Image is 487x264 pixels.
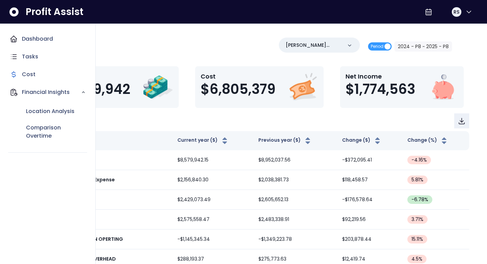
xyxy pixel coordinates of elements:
span: -6.78 % [411,196,428,203]
td: -$1,145,345.34 [172,230,253,249]
button: Current year ($) [177,137,229,145]
td: $203,878.44 [337,230,402,249]
td: -$1,349,223.78 [253,230,337,249]
p: Dashboard [22,35,53,43]
button: Change (%) [407,137,448,145]
td: -$176,578.64 [337,190,402,210]
span: 3.71 % [411,216,423,223]
td: $118,458.57 [337,170,402,190]
td: $2,483,338.91 [253,210,337,230]
td: $2,605,652.13 [253,190,337,210]
td: $2,038,381.73 [253,170,337,190]
p: Tasks [22,53,38,61]
td: $2,156,840.30 [172,170,253,190]
p: Net Income [346,72,415,81]
button: Download [454,113,469,128]
img: Net Income [428,72,458,102]
button: Previous year ($) [258,137,312,145]
span: -4.16 % [411,156,427,164]
p: Cost [201,72,275,81]
img: Cost [287,72,318,102]
p: Location Analysis [26,107,75,115]
button: Change ($) [342,137,382,145]
span: $6,805,379 [201,81,275,97]
button: 2024 - P8 ~ 2025 - P8 [394,41,452,52]
p: [PERSON_NAME](R365) [286,42,342,49]
span: Period [371,42,383,51]
td: -$372,095.41 [337,150,402,170]
td: $2,575,558.47 [172,210,253,230]
span: 15.11 % [411,236,423,243]
span: RS [454,9,459,15]
p: Comparison Overtime [26,124,86,140]
span: 5.81 % [411,176,423,183]
td: $2,429,073.49 [172,190,253,210]
span: $1,774,563 [346,81,415,97]
span: 4.5 % [411,255,422,263]
td: $8,952,037.56 [253,150,337,170]
span: Profit Assist [26,6,83,18]
td: $92,219.56 [337,210,402,230]
p: Financial Insights [22,88,81,96]
p: Cost [22,70,36,79]
img: Revenue [143,72,173,102]
td: $8,579,942.15 [172,150,253,170]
